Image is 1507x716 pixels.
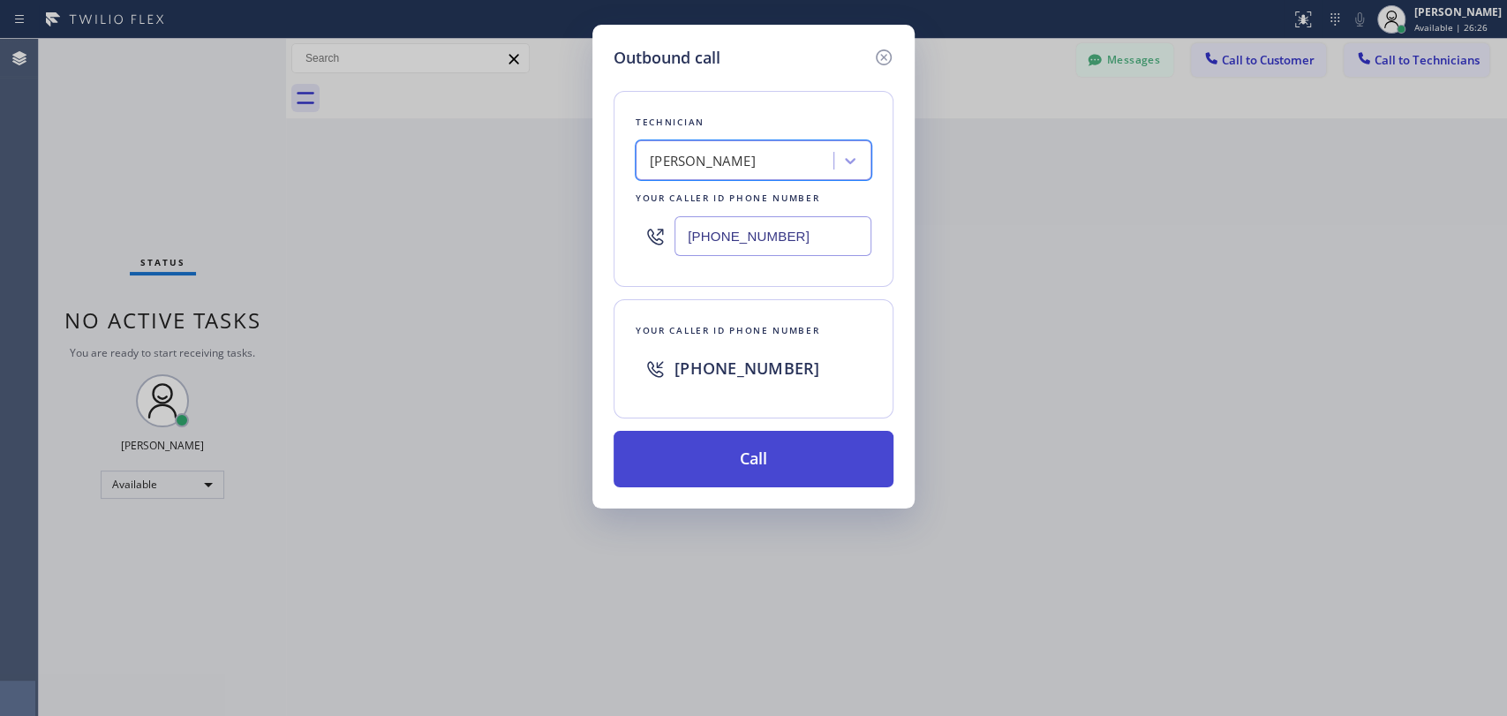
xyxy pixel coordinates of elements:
span: [PHONE_NUMBER] [674,358,819,379]
div: Your caller id phone number [636,189,871,207]
button: Call [614,431,893,487]
input: (123) 456-7890 [674,216,871,256]
h5: Outbound call [614,46,720,70]
div: [PERSON_NAME] [650,151,756,171]
div: Your caller id phone number [636,321,871,340]
div: Technician [636,113,871,132]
